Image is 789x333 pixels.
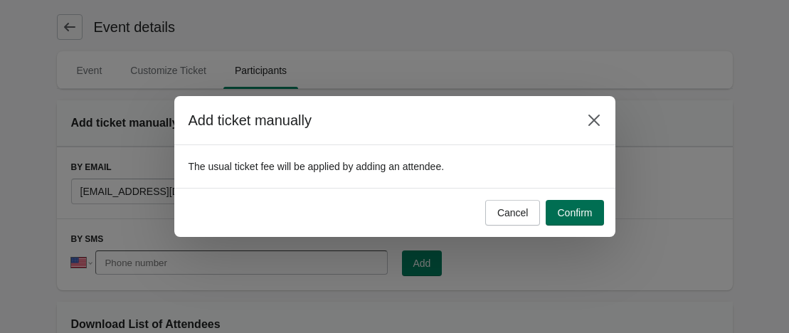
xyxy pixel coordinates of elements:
[581,107,607,133] button: Close
[546,200,603,226] button: Confirm
[189,159,601,174] p: The usual ticket fee will be applied by adding an attendee.
[189,110,567,130] h2: Add ticket manually
[497,207,529,218] span: Cancel
[557,207,592,218] span: Confirm
[485,200,541,226] button: Cancel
